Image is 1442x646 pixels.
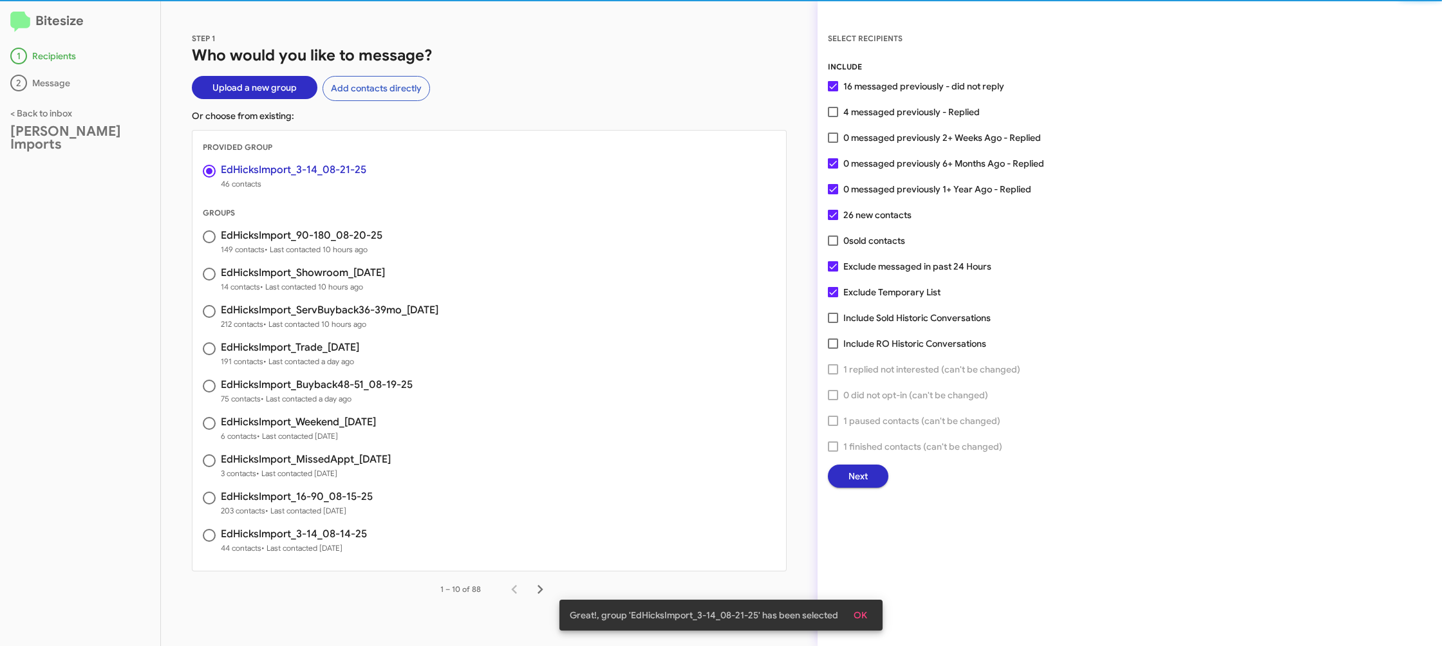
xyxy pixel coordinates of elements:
span: 0 [843,233,905,248]
h3: EdHicksImport_3-14_08-21-25 [221,165,366,175]
span: Upload a new group [212,76,297,99]
span: 14 contacts [221,281,385,293]
h3: EdHicksImport_Showroom_[DATE] [221,268,385,278]
button: Next [828,465,888,488]
div: PROVIDED GROUP [192,141,786,154]
h1: Who would you like to message? [192,45,787,66]
span: Include Sold Historic Conversations [843,310,991,326]
h3: EdHicksImport_Trade_[DATE] [221,342,359,353]
h3: EdHicksImport_Weekend_[DATE] [221,417,376,427]
button: Upload a new group [192,76,317,99]
span: 191 contacts [221,355,359,368]
span: • Last contacted 10 hours ago [263,319,366,329]
span: • Last contacted a day ago [261,394,351,403]
div: 2 [10,75,27,91]
div: INCLUDE [828,60,1432,73]
span: 0 messaged previously 1+ Year Ago - Replied [843,181,1031,197]
span: 3 contacts [221,467,391,480]
span: 0 did not opt-in (can't be changed) [843,387,988,403]
span: 0 messaged previously 2+ Weeks Ago - Replied [843,130,1041,145]
p: Or choose from existing: [192,109,787,122]
span: • Last contacted 10 hours ago [260,282,363,291]
a: < Back to inbox [10,107,72,119]
span: • Last contacted a day ago [263,356,354,366]
span: • Last contacted [DATE] [261,543,342,553]
h3: EdHicksImport_90-180_08-20-25 [221,230,382,241]
span: 203 contacts [221,504,373,517]
span: • Last contacted [DATE] [256,468,337,478]
div: GROUPS [192,207,786,219]
span: 4 messaged previously - Replied [843,104,980,120]
span: • Last contacted [DATE] [265,506,346,515]
span: STEP 1 [192,33,216,43]
span: Exclude Temporary List [843,284,941,300]
div: 1 [10,48,27,64]
div: Recipients [10,48,150,64]
h2: Bitesize [10,11,150,32]
button: Next page [527,577,553,602]
span: Next [848,465,868,488]
span: SELECT RECIPIENTS [828,33,903,43]
span: • Last contacted 10 hours ago [265,245,368,254]
span: • Last contacted [DATE] [257,431,338,441]
span: 149 contacts [221,243,382,256]
span: OK [854,604,867,627]
h3: EdHicksImport_3-14_08-14-25 [221,529,367,539]
span: 44 contacts [221,542,367,555]
button: Add contacts directly [323,76,430,101]
h3: EdHicksImport_16-90_08-15-25 [221,492,373,502]
img: logo-minimal.svg [10,12,30,32]
div: Message [10,75,150,91]
div: 1 – 10 of 88 [440,583,481,596]
h3: EdHicksImport_MissedAppt_[DATE] [221,454,391,465]
span: 1 paused contacts (can't be changed) [843,413,1000,429]
h3: EdHicksImport_Buyback48-51_08-19-25 [221,380,413,390]
span: 46 contacts [221,178,366,190]
span: Include RO Historic Conversations [843,336,986,351]
button: OK [843,604,877,627]
button: Previous page [501,577,527,602]
span: 1 finished contacts (can't be changed) [843,439,1002,454]
span: 75 contacts [221,392,413,405]
span: 26 new contacts [843,207,912,223]
span: 16 messaged previously - did not reply [843,78,1004,94]
span: 1 replied not interested (can't be changed) [843,362,1020,377]
span: 6 contacts [221,430,376,443]
span: Great!, group 'EdHicksImport_3-14_08-21-25' has been selected [570,609,838,622]
span: sold contacts [849,235,905,246]
span: Exclude messaged in past 24 Hours [843,259,991,274]
span: 212 contacts [221,318,438,331]
div: [PERSON_NAME] Imports [10,125,150,151]
h3: EdHicksImport_ServBuyback36-39mo_[DATE] [221,305,438,315]
span: 0 messaged previously 6+ Months Ago - Replied [843,156,1044,171]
